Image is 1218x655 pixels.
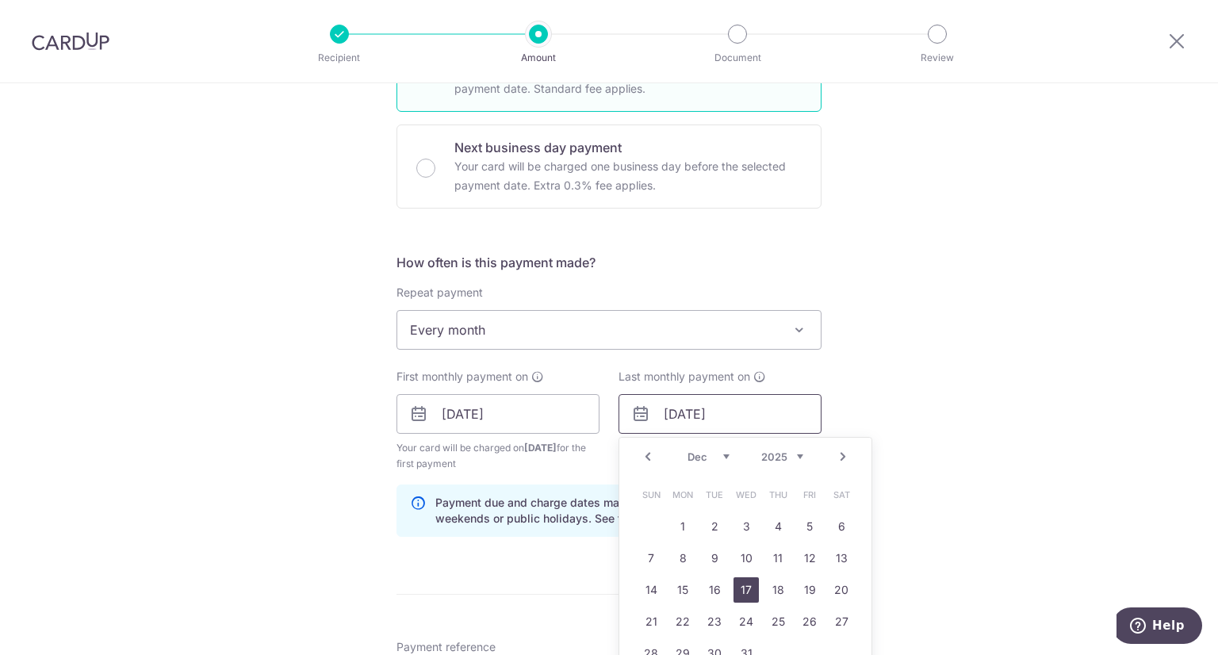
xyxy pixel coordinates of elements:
a: 5 [797,514,822,539]
span: Friday [797,482,822,508]
a: 24 [733,609,759,634]
a: 21 [638,609,664,634]
a: 3 [733,514,759,539]
a: 16 [702,577,727,603]
h5: How often is this payment made? [396,253,822,272]
a: 7 [638,546,664,571]
a: Next [833,447,852,466]
a: 20 [829,577,854,603]
a: 10 [733,546,759,571]
a: 22 [670,609,695,634]
span: Thursday [765,482,791,508]
a: 4 [765,514,791,539]
span: Last monthly payment on [619,369,750,385]
input: DD / MM / YYYY [619,394,822,434]
a: 27 [829,609,854,634]
p: Document [679,50,796,66]
a: 1 [670,514,695,539]
span: Tuesday [702,482,727,508]
a: 9 [702,546,727,571]
a: 14 [638,577,664,603]
a: 19 [797,577,822,603]
input: DD / MM / YYYY [396,394,599,434]
a: Prev [638,447,657,466]
p: Payment due and charge dates may be adjusted if it falls on weekends or public holidays. See fina... [435,495,808,527]
span: Sunday [638,482,664,508]
a: 11 [765,546,791,571]
span: First monthly payment on [396,369,528,385]
span: Monday [670,482,695,508]
span: Your card will be charged on [396,440,599,472]
span: Payment reference [396,639,496,655]
a: 8 [670,546,695,571]
a: 25 [765,609,791,634]
iframe: Opens a widget where you can find more information [1116,607,1202,647]
p: Next business day payment [454,138,802,157]
a: 26 [797,609,822,634]
span: Every month [396,310,822,350]
a: 2 [702,514,727,539]
a: 12 [797,546,822,571]
span: Wednesday [733,482,759,508]
a: 23 [702,609,727,634]
a: 13 [829,546,854,571]
span: Every month [397,311,821,349]
p: Recipient [281,50,398,66]
p: Amount [480,50,597,66]
a: 15 [670,577,695,603]
a: 6 [829,514,854,539]
label: Repeat payment [396,285,483,301]
a: 17 [733,577,759,603]
span: Saturday [829,482,854,508]
a: 18 [765,577,791,603]
img: CardUp [32,32,109,51]
p: Review [879,50,996,66]
p: Your card will be charged one business day before the selected payment date. Extra 0.3% fee applies. [454,157,802,195]
span: [DATE] [524,442,557,454]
